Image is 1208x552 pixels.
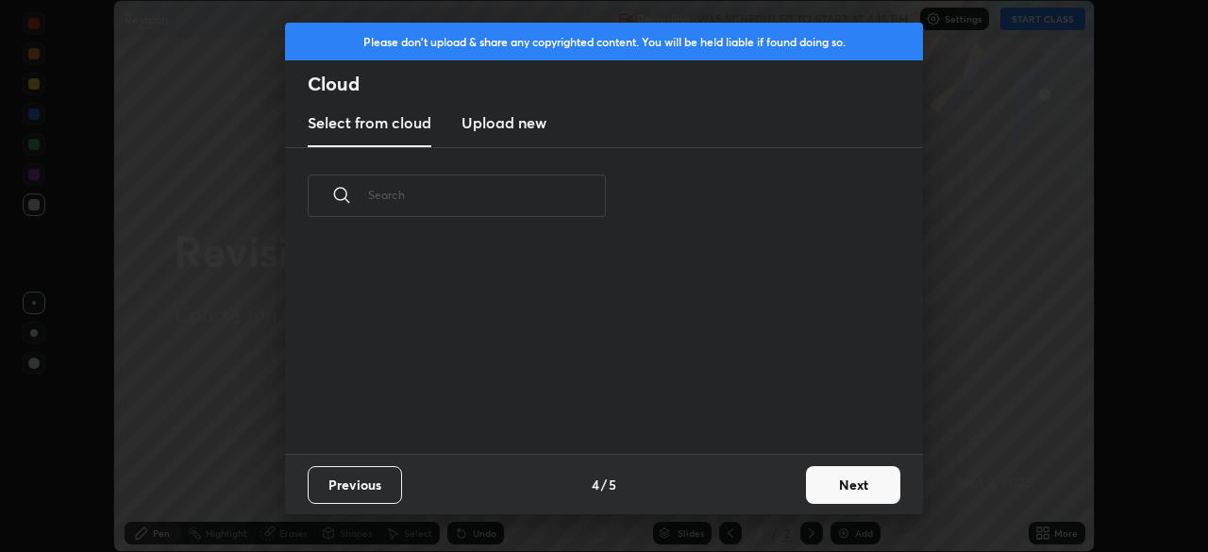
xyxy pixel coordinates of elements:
button: Previous [308,466,402,504]
h4: 5 [609,475,616,494]
div: grid [285,239,900,454]
input: Search [368,155,606,235]
div: Please don't upload & share any copyrighted content. You will be held liable if found doing so. [285,23,923,60]
h4: 4 [592,475,599,494]
h2: Cloud [308,72,923,96]
h4: / [601,475,607,494]
h3: Upload new [461,111,546,134]
button: Next [806,466,900,504]
h3: Select from cloud [308,111,431,134]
